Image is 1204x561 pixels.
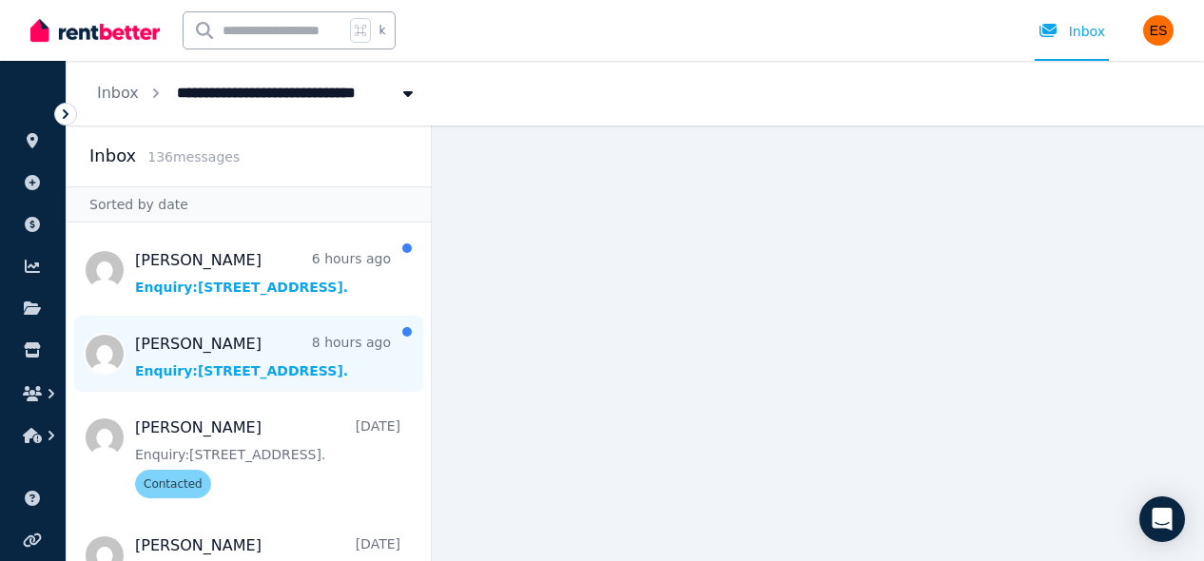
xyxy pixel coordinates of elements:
[1039,22,1105,41] div: Inbox
[135,249,391,297] a: [PERSON_NAME]6 hours agoEnquiry:[STREET_ADDRESS].
[135,416,400,498] a: [PERSON_NAME][DATE]Enquiry:[STREET_ADDRESS].Contacted
[89,143,136,169] h2: Inbox
[379,23,385,38] span: k
[1139,496,1185,542] div: Open Intercom Messenger
[67,61,448,126] nav: Breadcrumb
[97,84,139,102] a: Inbox
[135,333,391,380] a: [PERSON_NAME]8 hours agoEnquiry:[STREET_ADDRESS].
[30,16,160,45] img: RentBetter
[1143,15,1174,46] img: Evangeline Samoilov
[147,149,240,164] span: 136 message s
[67,186,431,222] div: Sorted by date
[67,222,431,561] nav: Message list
